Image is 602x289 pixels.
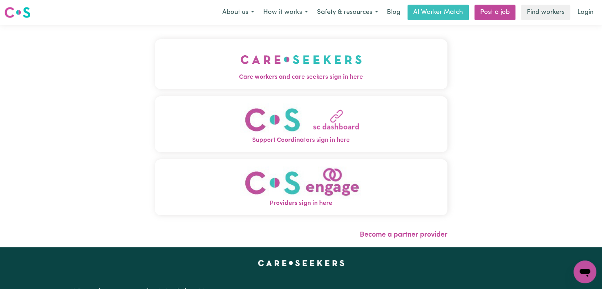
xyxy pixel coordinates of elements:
[155,136,447,145] span: Support Coordinators sign in here
[155,73,447,82] span: Care workers and care seekers sign in here
[258,260,344,266] a: Careseekers home page
[218,5,259,20] button: About us
[383,5,405,20] a: Blog
[155,159,447,215] button: Providers sign in here
[312,5,383,20] button: Safety & resources
[4,6,31,19] img: Careseekers logo
[4,4,31,21] a: Careseekers logo
[474,5,515,20] a: Post a job
[360,231,447,238] a: Become a partner provider
[573,5,598,20] a: Login
[259,5,312,20] button: How it works
[408,5,469,20] a: AI Worker Match
[574,260,596,283] iframe: Button to launch messaging window
[155,96,447,152] button: Support Coordinators sign in here
[155,199,447,208] span: Providers sign in here
[521,5,570,20] a: Find workers
[155,39,447,89] button: Care workers and care seekers sign in here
